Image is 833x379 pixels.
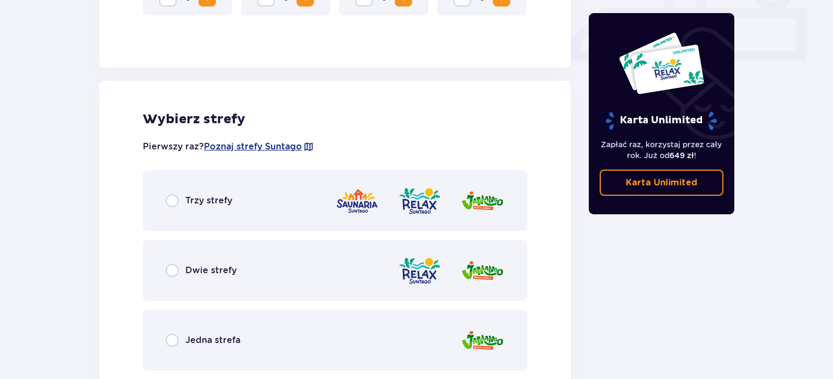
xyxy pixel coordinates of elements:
[335,185,379,216] img: Saunaria
[669,151,694,160] span: 649 zł
[185,334,240,346] span: Jedna strefa
[461,325,504,356] img: Jamango
[626,177,697,189] p: Karta Unlimited
[143,141,314,153] p: Pierwszy raz?
[600,170,724,196] a: Karta Unlimited
[600,139,724,161] p: Zapłać raz, korzystaj przez cały rok. Już od !
[461,185,504,216] img: Jamango
[143,111,527,128] h2: Wybierz strefy
[618,32,705,95] img: Dwie karty całoroczne do Suntago z napisem 'UNLIMITED RELAX', na białym tle z tropikalnymi liśćmi...
[398,255,442,286] img: Relax
[204,141,302,153] a: Poznaj strefy Suntago
[398,185,442,216] img: Relax
[185,264,237,276] span: Dwie strefy
[185,195,232,207] span: Trzy strefy
[605,111,718,130] p: Karta Unlimited
[461,255,504,286] img: Jamango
